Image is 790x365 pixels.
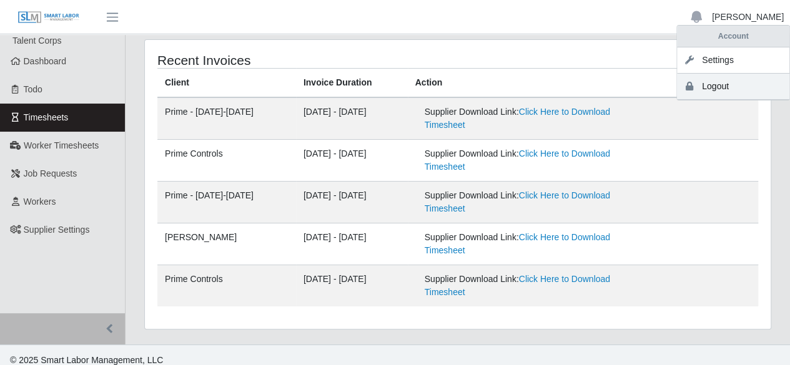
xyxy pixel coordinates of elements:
a: Settings [677,47,789,74]
td: [DATE] - [DATE] [296,97,408,140]
th: Client [157,69,296,98]
span: Talent Corps [12,36,62,46]
span: Job Requests [24,168,77,178]
th: Action [408,69,758,98]
div: Supplier Download Link: [425,273,630,299]
div: Supplier Download Link: [425,105,630,132]
div: Supplier Download Link: [425,189,630,215]
h4: Recent Invoices [157,52,397,68]
span: Worker Timesheets [24,140,99,150]
td: [DATE] - [DATE] [296,265,408,307]
span: © 2025 Smart Labor Management, LLC [10,355,163,365]
strong: Account [718,32,749,41]
a: Logout [677,74,789,100]
div: Supplier Download Link: [425,231,630,257]
td: Prime - [DATE]-[DATE] [157,182,296,223]
td: [DATE] - [DATE] [296,182,408,223]
span: Dashboard [24,56,67,66]
td: Prime - [DATE]-[DATE] [157,97,296,140]
div: Supplier Download Link: [425,147,630,173]
td: [DATE] - [DATE] [296,223,408,265]
img: SLM Logo [17,11,80,24]
td: [DATE] - [DATE] [296,140,408,182]
th: Invoice Duration [296,69,408,98]
td: Prime Controls [157,265,296,307]
span: Todo [24,84,42,94]
span: Timesheets [24,112,69,122]
td: Prime Controls [157,140,296,182]
span: Supplier Settings [24,225,90,235]
a: [PERSON_NAME] [712,11,784,24]
span: Workers [24,197,56,207]
td: [PERSON_NAME] [157,223,296,265]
